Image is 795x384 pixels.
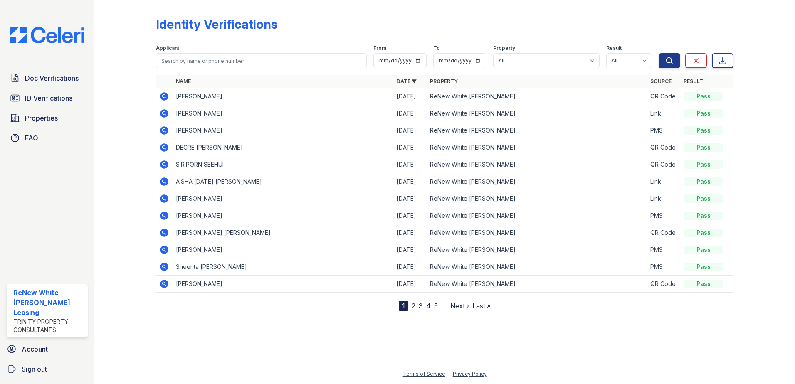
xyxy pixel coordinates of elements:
div: Pass [684,177,723,186]
td: [DATE] [393,190,427,207]
div: Pass [684,229,723,237]
td: ReNew White [PERSON_NAME] [427,105,647,122]
td: QR Code [647,156,680,173]
td: Link [647,105,680,122]
img: CE_Logo_Blue-a8612792a0a2168367f1c8372b55b34899dd931a85d93a1a3d3e32e68fde9ad4.png [3,27,91,43]
div: Identity Verifications [156,17,277,32]
div: Pass [684,92,723,101]
div: Pass [684,194,723,203]
td: [DATE] [393,276,427,293]
a: ID Verifications [7,90,88,106]
td: [DATE] [393,139,427,156]
label: From [373,45,386,52]
div: Pass [684,212,723,220]
a: Account [3,341,91,357]
span: FAQ [25,133,38,143]
td: [PERSON_NAME] [173,276,393,293]
td: ReNew White [PERSON_NAME] [427,241,647,258]
div: Pass [684,143,723,152]
a: Property [430,78,458,84]
a: Source [650,78,672,84]
label: To [433,45,440,52]
td: PMS [647,241,680,258]
td: QR Code [647,139,680,156]
td: [DATE] [393,122,427,139]
a: FAQ [7,130,88,146]
a: Doc Verifications [7,70,88,86]
a: Result [684,78,703,84]
label: Property [493,45,515,52]
td: [DATE] [393,173,427,190]
td: ReNew White [PERSON_NAME] [427,190,647,207]
a: Sign out [3,361,91,377]
span: … [441,301,447,311]
td: QR Code [647,88,680,105]
td: [PERSON_NAME] [173,190,393,207]
td: ReNew White [PERSON_NAME] [427,224,647,241]
td: [PERSON_NAME] [173,241,393,258]
a: Next › [450,302,469,310]
a: Terms of Service [403,371,445,377]
td: ReNew White [PERSON_NAME] [427,122,647,139]
div: Pass [684,126,723,135]
label: Result [606,45,622,52]
td: [PERSON_NAME] [PERSON_NAME] [173,224,393,241]
a: Last » [472,302,491,310]
a: Date ▼ [397,78,417,84]
input: Search by name or phone number [156,53,367,68]
td: ReNew White [PERSON_NAME] [427,207,647,224]
span: Account [22,344,48,354]
div: 1 [399,301,408,311]
a: 5 [434,302,438,310]
div: Pass [684,280,723,288]
td: [DATE] [393,258,427,276]
td: [DATE] [393,105,427,122]
div: Pass [684,263,723,271]
td: [DATE] [393,88,427,105]
td: [PERSON_NAME] [173,122,393,139]
td: ReNew White [PERSON_NAME] [427,156,647,173]
td: ReNew White [PERSON_NAME] [427,276,647,293]
td: QR Code [647,224,680,241]
td: [DATE] [393,224,427,241]
td: ReNew White [PERSON_NAME] [427,173,647,190]
td: [PERSON_NAME] [173,105,393,122]
div: Trinity Property Consultants [13,318,84,334]
div: | [448,371,450,377]
span: Doc Verifications [25,73,79,83]
td: [PERSON_NAME] [173,88,393,105]
a: Name [176,78,191,84]
a: 4 [426,302,431,310]
div: ReNew White [PERSON_NAME] Leasing [13,288,84,318]
span: Sign out [22,364,47,374]
div: Pass [684,246,723,254]
span: Properties [25,113,58,123]
td: DECRE [PERSON_NAME] [173,139,393,156]
td: ReNew White [PERSON_NAME] [427,258,647,276]
td: Link [647,190,680,207]
a: 3 [419,302,423,310]
td: SIRIPORN SEEHUI [173,156,393,173]
td: [DATE] [393,241,427,258]
td: [DATE] [393,156,427,173]
td: Link [647,173,680,190]
a: Properties [7,110,88,126]
div: Pass [684,160,723,169]
span: ID Verifications [25,93,72,103]
td: ReNew White [PERSON_NAME] [427,139,647,156]
a: 2 [412,302,415,310]
td: Sheerita [PERSON_NAME] [173,258,393,276]
a: Privacy Policy [453,371,487,377]
td: AISHA [DATE] [PERSON_NAME] [173,173,393,190]
td: QR Code [647,276,680,293]
td: [DATE] [393,207,427,224]
label: Applicant [156,45,179,52]
div: Pass [684,109,723,118]
td: PMS [647,207,680,224]
td: [PERSON_NAME] [173,207,393,224]
td: PMS [647,122,680,139]
td: PMS [647,258,680,276]
td: ReNew White [PERSON_NAME] [427,88,647,105]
